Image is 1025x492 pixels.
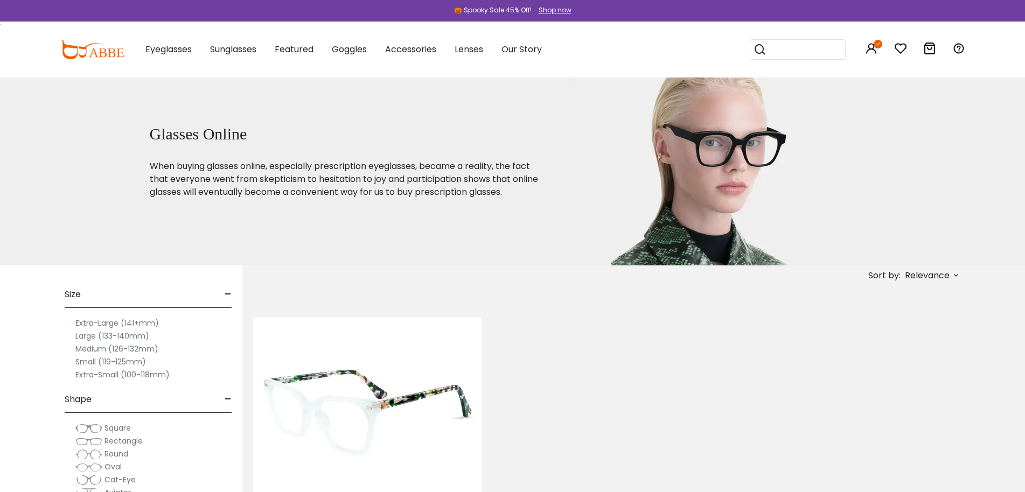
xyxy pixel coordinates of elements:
img: Round.png [75,449,102,460]
img: Oval.png [75,462,102,473]
span: Sunglasses [210,43,256,55]
label: Small (119-125mm) [75,355,146,368]
span: Accessories [385,43,436,55]
span: Oval [104,461,122,472]
span: Size [65,282,81,307]
img: abbeglasses.com [60,40,124,59]
label: Medium (126-132mm) [75,342,158,355]
h1: Glasses Online [150,124,542,144]
img: Rectangle.png [75,436,102,447]
a: Shop now [533,5,571,15]
img: Square.png [75,423,102,434]
span: Round [104,448,128,459]
span: - [225,386,232,412]
span: Cat-Eye [104,474,136,485]
span: Lenses [455,43,483,55]
img: glasses online [568,77,842,265]
span: Rectangle [104,435,143,446]
p: When buying glasses online, especially prescription eyeglasses, became a reality, the fact that e... [150,160,542,199]
span: Goggles [332,43,367,55]
span: - [225,282,232,307]
span: Shape [65,386,92,412]
img: Cat-Eye.png [75,475,102,486]
span: Featured [275,43,313,55]
div: 🎃 Spooky Sale 45% Off! [454,5,532,15]
div: Shop now [539,5,571,15]
label: Extra-Small (100-118mm) [75,368,170,381]
label: Extra-Large (141+mm) [75,317,159,329]
span: Relevance [905,266,950,285]
span: Eyeglasses [145,43,192,55]
label: Large (133-140mm) [75,329,149,342]
span: Square [104,423,131,433]
span: Sort by: [868,269,901,282]
span: Our Story [501,43,542,55]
